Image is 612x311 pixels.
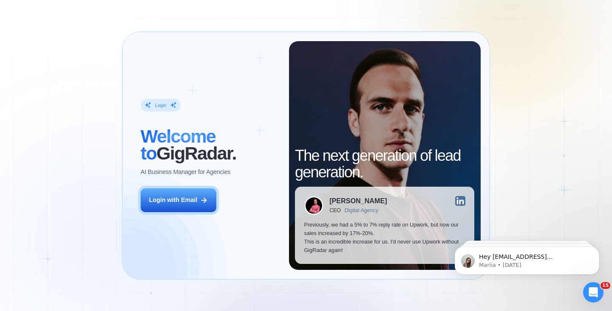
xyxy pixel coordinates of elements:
[141,188,216,212] button: Login with Email
[442,229,612,288] iframe: Intercom notifications message
[601,282,610,289] span: 15
[149,196,197,205] div: Login with Email
[141,168,230,177] p: AI Business Manager for Agencies
[141,126,215,163] span: Welcome to
[583,282,603,303] iframe: Intercom live chat
[329,197,387,204] div: [PERSON_NAME]
[295,147,474,181] h2: The next generation of lead generation.
[304,221,465,255] p: Previously, we had a 5% to 7% reply rate on Upwork, but now our sales increased by 17%-20%. This ...
[155,102,166,108] div: Login
[345,207,378,213] div: Digital Agency
[329,207,341,213] div: CEO
[141,128,280,162] h2: ‍ GigRadar.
